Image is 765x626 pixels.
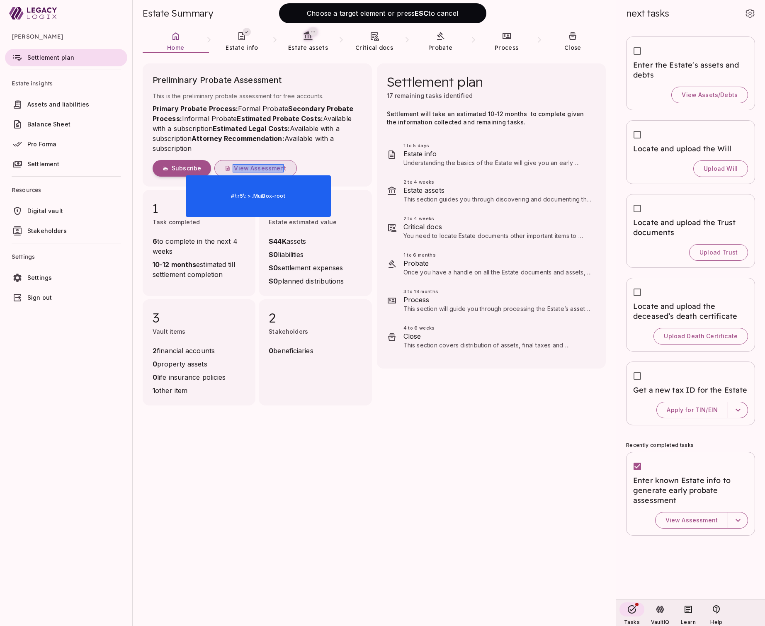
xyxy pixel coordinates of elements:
span: Home [167,44,184,51]
div: Locate and upload the Trust documentsUpload Trust [626,194,755,268]
a: Digital vault [5,202,127,220]
span: liabilities [269,250,344,260]
span: Learn [681,619,696,625]
span: You need to locate Estate documents other important items to settle the Estate, such as insurance... [403,232,585,272]
span: 3 to 18 months [403,288,593,295]
a: Assets and liabilities [5,96,127,113]
span: Critical docs [403,222,593,232]
span: Locate and upload the Trust documents [633,218,748,238]
span: 2 to 4 weeks [403,215,593,222]
a: Settings [5,269,127,286]
span: Apply for TIN/EIN [667,406,718,414]
span: Once you have a handle on all the Estate documents and assets, you can make a final determination... [403,269,593,334]
span: property assets [153,359,226,369]
span: Upload Trust [699,249,738,256]
span: Stakeholders [27,227,67,234]
span: Sign out [27,294,52,301]
span: Preliminary Probate Assessment [153,73,362,92]
div: Locate and upload the deceased’s death certificateUpload Death Certificate [626,278,755,352]
span: Stakeholders [269,328,308,335]
span: next tasks [626,7,669,19]
div: 2 to 4 weeksCritical docsYou need to locate Estate documents other important items to settle the ... [377,209,606,246]
span: life insurance policies [153,372,226,382]
span: Process [495,44,518,51]
span: Estate assets [288,44,328,51]
span: 4 to 6 weeks [403,325,593,331]
span: Resources [12,180,121,200]
strong: 1 [153,386,155,395]
span: Upload Will [704,165,738,172]
span: Estate info [226,44,258,51]
span: This section will guide you through processing the Estate’s assets. Tasks related to your specifi... [403,305,592,337]
span: View Assessment [234,165,286,172]
div: 3Vault items2financial accounts0property assets0life insurance policies1other item [143,299,255,405]
span: Estate assets [403,185,593,195]
span: Pro Forma [27,141,56,148]
span: Close [403,331,593,341]
span: Assets and liabilities [27,101,89,108]
strong: Estimated Probate Costs: [237,114,323,123]
div: 2Stakeholders0beneficiaries [259,299,372,405]
div: Enter the Estate's assets and debtsView Assets/Debts [626,36,755,110]
div: Enter known Estate info to generate early probate assessmentView Assessment [626,452,755,536]
span: Settlement will take an estimated 10-12 months to complete given the information collected and re... [387,110,586,126]
a: Stakeholders [5,222,127,240]
span: Recently completed tasks [626,442,694,448]
span: Upload Death Certificate [664,332,738,340]
span: Estate estimated value [269,218,337,226]
div: 4 to 6 weeksCloseThis section covers distribution of assets, final taxes and accounting, and how ... [377,319,606,355]
strong: 0 [269,347,273,355]
div: 2 to 4 weeksEstate assetsThis section guides you through discovering and documenting the deceased... [377,173,606,209]
span: $44K [269,200,362,216]
span: 2 to 4 weeks [403,179,593,185]
span: Locate and upload the Will [633,144,748,154]
div: 1 to 6 monthsProbateOnce you have a handle on all the Estate documents and assets, you can make a... [377,246,606,282]
span: Enter known Estate info to generate early probate assessment [633,476,748,505]
span: Critical docs [355,44,393,51]
strong: Attorney Recommendation: [192,134,284,143]
div: 1 to 5 daysEstate infoUnderstanding the basics of the Estate will give you an early perspective o... [377,136,606,173]
span: [PERSON_NAME] [12,27,121,46]
span: View Assessment [665,517,718,524]
button: View Assessment [214,160,296,177]
div: $44KEstate estimated value$44Kassets$0liabilities$0settlement expenses$0planned distributions [259,190,372,296]
span: VaultIQ [651,619,669,625]
span: beneficiaries [269,346,313,356]
button: Subscribe [153,160,211,177]
strong: $0 [269,277,278,285]
a: Balance Sheet [5,116,127,133]
span: Probate [403,258,593,268]
span: This is the preliminary probate assessment for free accounts. [153,92,362,100]
span: Close [564,44,581,51]
button: View Assessment [655,512,728,529]
a: Settlement plan [5,49,127,66]
strong: $0 [269,264,278,272]
a: Pro Forma [5,136,127,153]
span: Settlement plan [387,73,483,90]
div: Locate and upload the WillUpload Will [626,120,755,184]
span: Settings [27,274,52,281]
a: Settlement [5,155,127,173]
strong: $44K [269,237,286,245]
span: Subscribe [172,165,201,172]
span: 2 [269,309,362,326]
button: Upload Trust [689,244,748,261]
button: Upload Will [693,160,748,177]
span: View Assets/Debts [682,91,738,99]
p: Formal Probate Informal Probate Available with a subscription Available with a subscription Avail... [153,104,362,153]
span: 1 to 5 days [403,142,593,149]
span: 3 [153,309,245,326]
span: Estate info [403,149,593,159]
span: Estate Summary [143,7,213,19]
span: other item [153,386,226,395]
span: Balance Sheet [27,121,70,128]
span: 1 to 6 months [403,252,593,258]
span: Locate and upload the deceased’s death certificate [633,301,748,321]
span: This section guides you through discovering and documenting the deceased's financial assets and l... [403,196,593,244]
span: Estate insights [12,73,121,93]
span: Settlement plan [27,54,74,61]
strong: 10-12 months [153,260,196,269]
span: Settlement [27,160,60,167]
strong: $0 [269,250,278,259]
strong: 6 [153,237,157,245]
